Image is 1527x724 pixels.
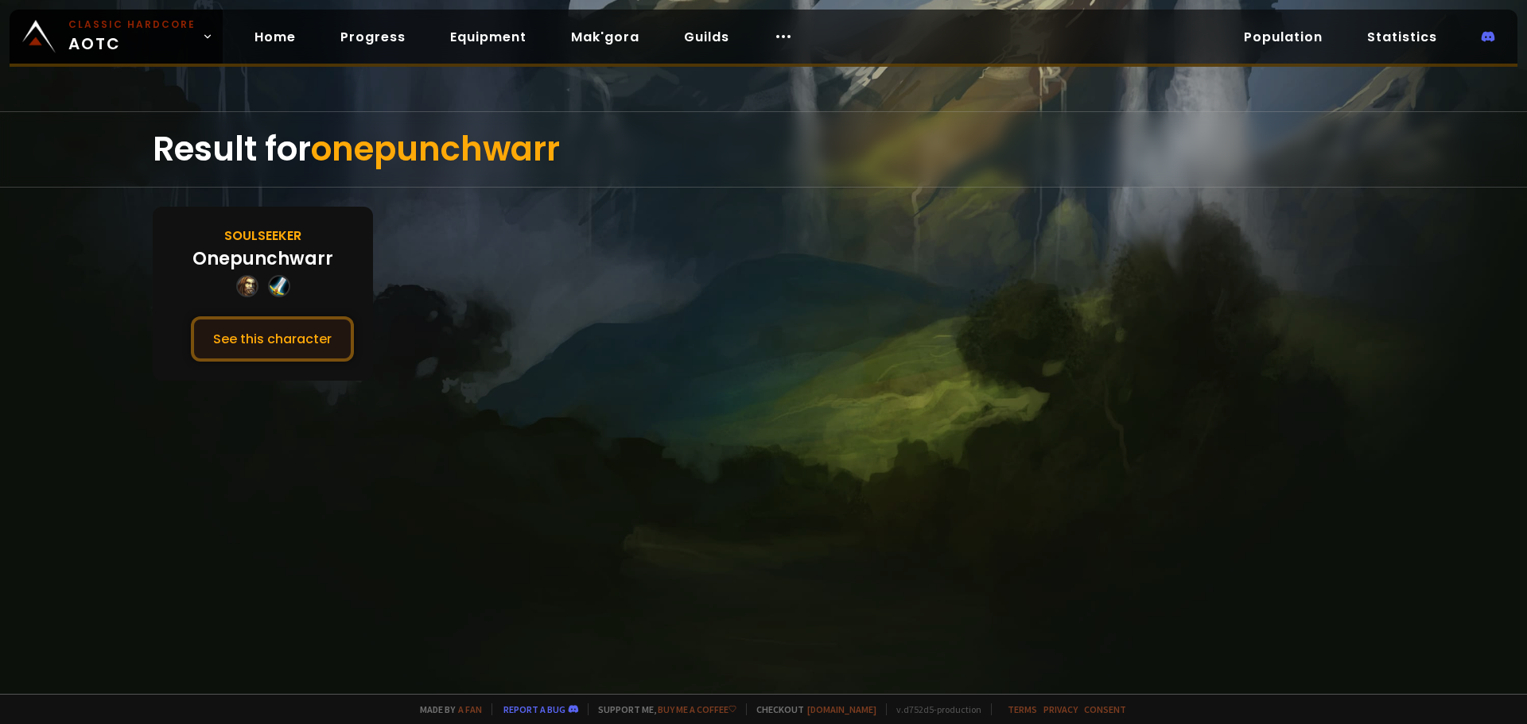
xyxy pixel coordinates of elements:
[68,17,196,32] small: Classic Hardcore
[1231,21,1335,53] a: Population
[807,703,876,715] a: [DOMAIN_NAME]
[328,21,418,53] a: Progress
[886,703,981,715] span: v. d752d5 - production
[458,703,482,715] a: a fan
[588,703,736,715] span: Support me,
[242,21,309,53] a: Home
[192,246,333,272] div: Onepunchwarr
[671,21,742,53] a: Guilds
[1008,703,1037,715] a: Terms
[658,703,736,715] a: Buy me a coffee
[311,126,560,172] span: onepunchwarr
[68,17,196,56] span: AOTC
[410,703,482,715] span: Made by
[1084,703,1126,715] a: Consent
[191,316,354,362] button: See this character
[1354,21,1450,53] a: Statistics
[746,703,876,715] span: Checkout
[153,112,1374,187] div: Result for
[10,10,223,64] a: Classic HardcoreAOTC
[503,703,565,715] a: Report a bug
[1043,703,1078,715] a: Privacy
[224,226,301,246] div: Soulseeker
[437,21,539,53] a: Equipment
[558,21,652,53] a: Mak'gora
